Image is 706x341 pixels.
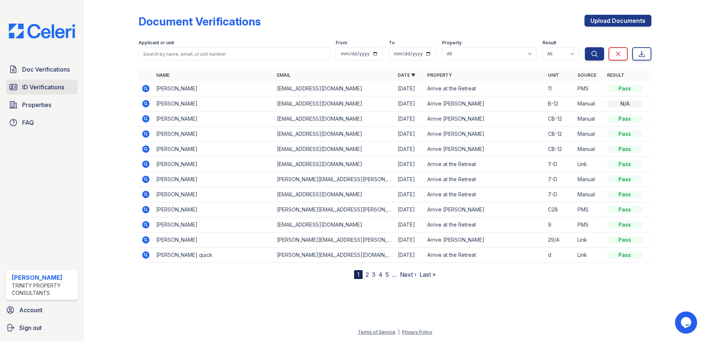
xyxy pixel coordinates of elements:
[424,111,545,127] td: Arrive [PERSON_NAME]
[607,100,642,107] div: N/A
[3,320,81,335] a: Sign out
[153,142,274,157] td: [PERSON_NAME]
[548,72,559,78] a: Unit
[274,81,395,96] td: [EMAIL_ADDRESS][DOMAIN_NAME]
[153,217,274,232] td: [PERSON_NAME]
[274,172,395,187] td: [PERSON_NAME][EMAIL_ADDRESS][PERSON_NAME][DOMAIN_NAME]
[545,127,575,142] td: CB-12
[274,202,395,217] td: [PERSON_NAME][EMAIL_ADDRESS][PERSON_NAME][DOMAIN_NAME]
[153,248,274,263] td: [PERSON_NAME] quick
[6,62,78,77] a: Doc Verifications
[578,72,596,78] a: Source
[274,142,395,157] td: [EMAIL_ADDRESS][DOMAIN_NAME]
[575,232,604,248] td: Link
[575,248,604,263] td: Link
[19,323,42,332] span: Sign out
[575,142,604,157] td: Manual
[424,157,545,172] td: Arrive at the Retreat
[607,145,642,153] div: Pass
[22,65,70,74] span: Doc Verifications
[395,111,424,127] td: [DATE]
[395,202,424,217] td: [DATE]
[427,72,452,78] a: Property
[585,15,651,27] a: Upload Documents
[3,303,81,317] a: Account
[153,111,274,127] td: [PERSON_NAME]
[22,100,51,109] span: Properties
[575,111,604,127] td: Manual
[153,202,274,217] td: [PERSON_NAME]
[545,157,575,172] td: 7-D
[153,96,274,111] td: [PERSON_NAME]
[545,96,575,111] td: B-12
[395,217,424,232] td: [DATE]
[277,72,291,78] a: Email
[402,329,432,335] a: Privacy Policy
[675,311,699,334] iframe: chat widget
[358,329,395,335] a: Terms of Service
[6,80,78,94] a: ID Verifications
[274,248,395,263] td: [PERSON_NAME][EMAIL_ADDRESS][DOMAIN_NAME]
[424,232,545,248] td: Arrive [PERSON_NAME]
[385,271,389,278] a: 5
[372,271,376,278] a: 3
[575,187,604,202] td: Manual
[400,271,417,278] a: Next ›
[395,81,424,96] td: [DATE]
[153,187,274,202] td: [PERSON_NAME]
[336,40,347,46] label: From
[424,217,545,232] td: Arrive at the Retreat
[607,206,642,213] div: Pass
[575,96,604,111] td: Manual
[419,271,436,278] a: Last »
[366,271,369,278] a: 2
[392,270,397,279] span: …
[424,142,545,157] td: Arrive [PERSON_NAME]
[545,217,575,232] td: 9
[607,191,642,198] div: Pass
[424,248,545,263] td: Arrive at the Retreat
[424,187,545,202] td: Arrive at the Retreat
[153,127,274,142] td: [PERSON_NAME]
[607,221,642,228] div: Pass
[575,81,604,96] td: PMS
[274,111,395,127] td: [EMAIL_ADDRESS][DOMAIN_NAME]
[395,127,424,142] td: [DATE]
[395,142,424,157] td: [DATE]
[153,232,274,248] td: [PERSON_NAME]
[3,24,81,38] img: CE_Logo_Blue-a8612792a0a2168367f1c8372b55b34899dd931a85d93a1a3d3e32e68fde9ad4.png
[395,232,424,248] td: [DATE]
[607,236,642,244] div: Pass
[6,97,78,112] a: Properties
[378,271,383,278] a: 4
[575,202,604,217] td: PMS
[395,157,424,172] td: [DATE]
[274,187,395,202] td: [EMAIL_ADDRESS][DOMAIN_NAME]
[607,85,642,92] div: Pass
[575,172,604,187] td: Manual
[354,270,363,279] div: 1
[274,157,395,172] td: [EMAIL_ADDRESS][DOMAIN_NAME]
[153,81,274,96] td: [PERSON_NAME]
[424,96,545,111] td: Arrive [PERSON_NAME]
[274,217,395,232] td: [EMAIL_ADDRESS][DOMAIN_NAME]
[545,187,575,202] td: 7-D
[138,15,261,28] div: Document Verifications
[274,232,395,248] td: [PERSON_NAME][EMAIL_ADDRESS][PERSON_NAME][DOMAIN_NAME]
[153,157,274,172] td: [PERSON_NAME]
[542,40,556,46] label: Result
[274,127,395,142] td: [EMAIL_ADDRESS][DOMAIN_NAME]
[12,273,75,282] div: [PERSON_NAME]
[395,187,424,202] td: [DATE]
[545,202,575,217] td: C28
[389,40,395,46] label: To
[424,172,545,187] td: Arrive at the Retreat
[424,127,545,142] td: Arrive [PERSON_NAME]
[6,115,78,130] a: FAQ
[398,72,415,78] a: Date ▼
[395,248,424,263] td: [DATE]
[274,96,395,111] td: [EMAIL_ADDRESS][DOMAIN_NAME]
[424,202,545,217] td: Arrive [PERSON_NAME]
[575,157,604,172] td: Link
[424,81,545,96] td: Arrive at the Retreat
